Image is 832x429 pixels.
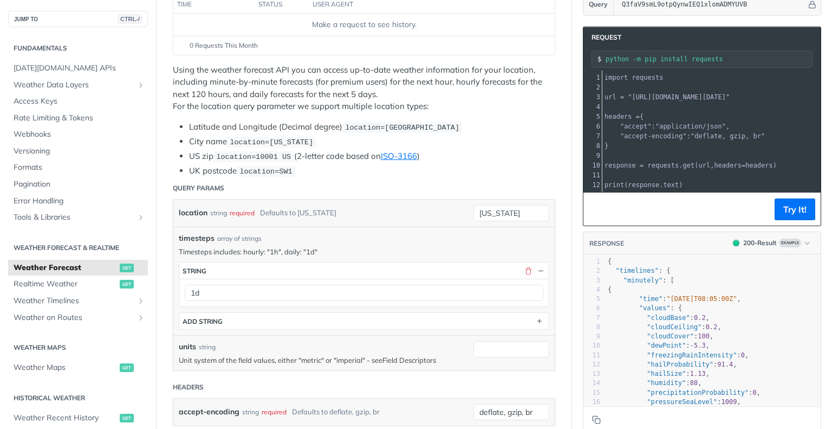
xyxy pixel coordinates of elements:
[179,247,549,257] p: Timesteps includes: hourly: "1h", daily: "1d"
[583,341,600,350] div: 10
[604,142,608,150] span: }
[8,343,148,353] h2: Weather Maps
[583,294,600,304] div: 5
[8,43,148,53] h2: Fundamentals
[118,15,142,23] span: CTRL-/
[178,19,550,30] div: Make a request to see history.
[523,266,533,276] button: Delete
[242,404,259,420] div: string
[583,388,600,398] div: 15
[608,370,710,377] span: : ,
[604,74,628,81] span: import
[640,162,643,169] span: =
[615,267,658,274] span: "timelines"
[536,266,545,276] button: Hide
[608,286,612,293] span: {
[179,205,207,221] label: location
[199,342,216,352] div: string
[608,277,674,284] span: : [
[714,162,742,169] span: headers
[690,379,698,387] span: 88
[8,159,148,176] a: Formats
[8,77,148,93] a: Weather Data LayersShow subpages for Weather Data Layers
[608,351,749,359] span: : ,
[694,342,706,349] span: 5.3
[583,323,600,332] div: 8
[647,332,694,340] span: "cloudCover"
[606,55,812,63] input: Request instructions
[14,296,134,306] span: Weather Timelines
[583,151,602,161] div: 9
[666,295,737,303] span: "[DATE]T08:05:00Z"
[583,92,602,102] div: 3
[604,181,624,189] span: print
[8,276,148,292] a: Realtime Weatherget
[632,74,664,81] span: requests
[690,342,694,349] span: -
[14,63,145,74] span: [DATE][DOMAIN_NAME] APIs
[608,258,612,265] span: {
[608,314,710,322] span: : ,
[120,280,134,289] span: get
[743,238,777,248] div: 200 - Result
[683,162,695,169] span: get
[690,370,706,377] span: 1.13
[604,113,643,120] span: {
[647,351,737,359] span: "freezingRainIntensity"
[620,93,624,101] span: =
[608,295,741,303] span: : ,
[179,341,196,353] label: units
[586,33,621,42] span: Request
[636,113,640,120] span: =
[8,93,148,110] a: Access Keys
[608,267,671,274] span: : {
[647,389,749,396] span: "precipitationProbability"
[179,404,239,420] label: accept-encoding
[604,162,777,169] span: . ( , )
[345,124,459,132] span: location=[GEOGRAPHIC_DATA]
[583,276,600,285] div: 3
[14,413,117,424] span: Weather Recent History
[589,238,625,249] button: RESPONSE
[583,180,602,190] div: 12
[583,369,600,379] div: 13
[8,360,148,376] a: Weather Mapsget
[647,398,717,406] span: "pressureSeaLevel"
[583,121,602,131] div: 6
[663,181,679,189] span: text
[608,398,741,406] span: : ,
[14,279,117,290] span: Realtime Weather
[583,285,600,294] div: 4
[217,234,262,244] div: array of strings
[623,277,662,284] span: "minutely"
[604,181,683,189] span: ( . )
[717,361,733,368] span: 91.4
[8,126,148,143] a: Webhooks
[727,238,815,248] button: 200200-ResultExample
[183,317,223,325] div: ADD string
[604,123,730,130] span: : ,
[14,96,145,107] span: Access Keys
[647,342,686,349] span: "dewPoint"
[14,196,145,207] span: Error Handling
[647,379,686,387] span: "humidity"
[608,389,760,396] span: : ,
[230,205,255,221] div: required
[8,209,148,226] a: Tools & LibrariesShow subpages for Tools & Libraries
[775,199,815,220] button: Try It!
[179,313,549,329] button: ADD string
[14,312,134,323] span: Weather on Routes
[136,297,145,305] button: Show subpages for Weather Timelines
[583,266,600,276] div: 2
[583,351,600,360] div: 11
[292,404,380,420] div: Defaults to deflate, gzip, br
[8,310,148,326] a: Weather on RoutesShow subpages for Weather on Routes
[620,132,687,140] span: "accept-encoding"
[136,313,145,322] button: Show subpages for Weather on Routes
[8,60,148,76] a: [DATE][DOMAIN_NAME] APIs
[604,132,765,140] span: :
[382,356,436,364] a: Field Descriptors
[639,304,671,312] span: "values"
[608,304,682,312] span: : {
[136,213,145,222] button: Show subpages for Tools & Libraries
